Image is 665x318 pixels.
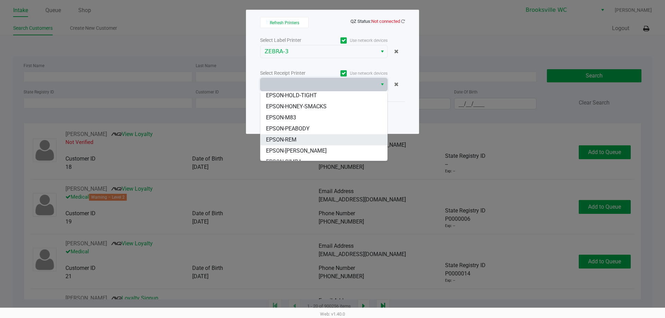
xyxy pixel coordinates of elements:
span: EPSON-REM [266,136,296,144]
span: EPSON-M83 [266,113,296,122]
span: QZ Status: [351,19,405,24]
span: Refresh Printers [270,20,299,25]
span: EPSON-HOLD-TIGHT [266,91,317,100]
span: EPSON-PEABODY [266,125,310,133]
div: Select Label Printer [260,37,324,44]
label: Use network devices [324,70,388,76]
button: Refresh Printers [260,17,309,28]
span: EPSON-HONEY-SMACKS [266,102,327,111]
button: Select [377,78,387,91]
button: Select [377,45,387,58]
span: Web: v1.40.0 [320,311,345,317]
div: Select Receipt Printer [260,70,324,77]
span: EPSON-[PERSON_NAME] [266,147,327,155]
span: EPSON-SIMBA [266,158,302,166]
span: Not connected [371,19,400,24]
label: Use network devices [324,37,388,44]
span: ZEBRA-3 [265,47,373,56]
